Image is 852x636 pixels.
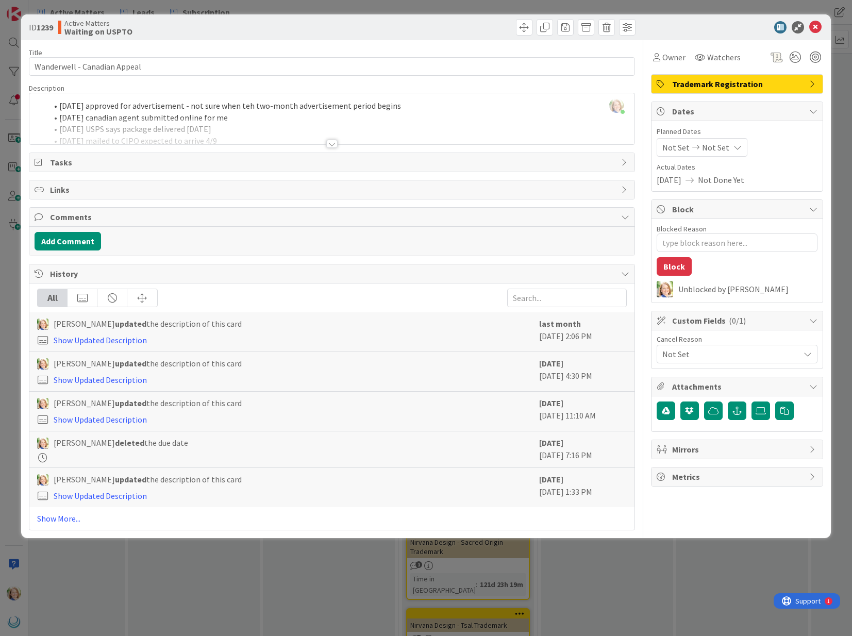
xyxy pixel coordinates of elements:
[37,438,48,449] img: AD
[37,319,48,330] img: AD
[539,357,627,386] div: [DATE] 4:30 PM
[678,284,817,294] div: Unblocked by [PERSON_NAME]
[35,232,101,250] button: Add Comment
[662,51,686,63] span: Owner
[539,474,563,484] b: [DATE]
[672,314,804,327] span: Custom Fields
[539,397,627,426] div: [DATE] 11:10 AM
[54,437,188,449] span: [PERSON_NAME] the due date
[54,491,147,501] a: Show Updated Description
[672,471,804,483] span: Metrics
[54,335,147,345] a: Show Updated Description
[50,156,615,169] span: Tasks
[50,183,615,196] span: Links
[29,21,53,34] span: ID
[38,289,68,307] div: All
[657,126,817,137] span: Planned Dates
[729,315,746,326] span: ( 0/1 )
[54,357,242,370] span: [PERSON_NAME] the description of this card
[672,203,804,215] span: Block
[507,289,627,307] input: Search...
[657,174,681,186] span: [DATE]
[37,358,48,370] img: AD
[702,141,729,154] span: Not Set
[662,348,799,360] span: Not Set
[115,474,146,484] b: updated
[672,105,804,118] span: Dates
[54,414,147,425] a: Show Updated Description
[54,375,147,385] a: Show Updated Description
[707,51,741,63] span: Watchers
[64,27,132,36] b: Waiting on USPTO
[657,336,817,343] div: Cancel Reason
[657,281,673,297] img: AD
[37,22,53,32] b: 1239
[115,438,144,448] b: deleted
[37,474,48,486] img: AD
[54,473,242,486] span: [PERSON_NAME] the description of this card
[662,141,690,154] span: Not Set
[50,267,615,280] span: History
[115,319,146,329] b: updated
[64,19,132,27] span: Active Matters
[539,317,627,346] div: [DATE] 2:06 PM
[47,112,629,124] li: [DATE] canadian agent submitted online for me
[657,257,692,276] button: Block
[37,398,48,409] img: AD
[539,398,563,408] b: [DATE]
[698,174,744,186] span: Not Done Yet
[29,57,634,76] input: type card name here...
[22,2,47,14] span: Support
[672,443,804,456] span: Mirrors
[672,78,804,90] span: Trademark Registration
[539,437,627,462] div: [DATE] 7:16 PM
[672,380,804,393] span: Attachments
[539,438,563,448] b: [DATE]
[539,358,563,369] b: [DATE]
[657,162,817,173] span: Actual Dates
[29,48,42,57] label: Title
[115,358,146,369] b: updated
[657,224,707,233] label: Blocked Reason
[539,473,627,502] div: [DATE] 1:33 PM
[54,4,56,12] div: 1
[609,98,624,113] img: Sl300r1zNejTcUF0uYcJund7nRpyjiOK.jpg
[29,83,64,93] span: Description
[47,100,629,112] li: [DATE] approved for advertisement - not sure when teh two-month advertisement period begins
[37,512,626,525] a: Show More...
[54,317,242,330] span: [PERSON_NAME] the description of this card
[50,211,615,223] span: Comments
[115,398,146,408] b: updated
[539,319,581,329] b: last month
[54,397,242,409] span: [PERSON_NAME] the description of this card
